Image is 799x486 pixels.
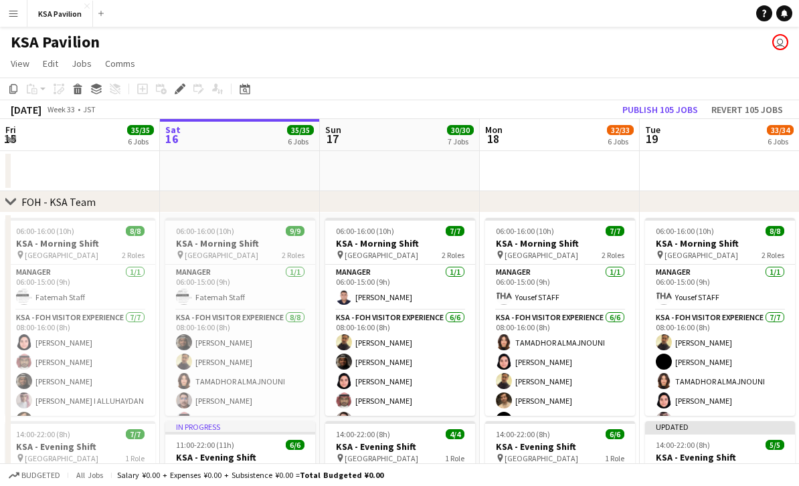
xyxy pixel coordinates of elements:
span: [GEOGRAPHIC_DATA] [185,250,258,260]
app-card-role: Manager1/106:00-15:00 (9h)Yousef STAFF [485,265,635,310]
h3: KSA - Evening Shift [485,441,635,453]
span: All jobs [74,470,106,480]
h3: KSA - Evening Shift [165,451,315,463]
span: 30/30 [447,125,474,135]
span: 9/9 [286,226,304,236]
span: 1 Role [125,453,145,463]
span: 2 Roles [762,250,784,260]
span: [GEOGRAPHIC_DATA] [505,250,578,260]
span: 18 [483,131,503,146]
span: 14:00-22:00 (8h) [496,429,550,439]
h1: KSA Pavilion [11,32,100,52]
app-card-role: KSA - FOH Visitor Experience6/608:00-16:00 (8h)TAMADHOR ALMAJNOUNI[PERSON_NAME][PERSON_NAME][PERS... [485,310,635,453]
span: 2 Roles [442,250,464,260]
span: 17 [323,131,341,146]
span: Sun [325,124,341,136]
span: 35/35 [287,125,314,135]
span: 16 [163,131,181,146]
a: Jobs [66,55,97,72]
span: Week 33 [44,104,78,114]
span: 6/6 [606,429,624,439]
span: Sat [165,124,181,136]
span: 15 [3,131,16,146]
h3: KSA - Morning Shift [165,237,315,249]
span: 7/7 [126,429,145,439]
h3: KSA - Morning Shift [325,237,475,249]
span: [GEOGRAPHIC_DATA] [505,453,578,463]
span: 06:00-16:00 (10h) [176,226,234,236]
div: 6 Jobs [288,136,313,146]
span: 33/34 [767,125,794,135]
span: Budgeted [21,471,60,480]
span: 8/8 [126,226,145,236]
span: 06:00-16:00 (10h) [16,226,74,236]
app-card-role: KSA - FOH Visitor Experience6/608:00-16:00 (8h)[PERSON_NAME][PERSON_NAME][PERSON_NAME][PERSON_NAM... [325,310,475,453]
app-job-card: 06:00-16:00 (10h)7/7KSA - Morning Shift [GEOGRAPHIC_DATA]2 RolesManager1/106:00-15:00 (9h)[PERSON... [325,218,475,416]
span: [GEOGRAPHIC_DATA] [25,250,98,260]
div: 6 Jobs [768,136,793,146]
h3: KSA - Morning Shift [5,237,155,249]
span: Fri [5,124,16,136]
span: 06:00-16:00 (10h) [496,226,554,236]
div: JST [83,104,96,114]
button: KSA Pavilion [27,1,93,27]
div: 6 Jobs [608,136,633,146]
h3: KSA - Evening Shift [645,451,795,463]
h3: KSA - Evening Shift [5,441,155,453]
span: 06:00-16:00 (10h) [656,226,714,236]
span: 2 Roles [282,250,304,260]
span: 06:00-16:00 (10h) [336,226,394,236]
span: 14:00-22:00 (8h) [656,440,710,450]
div: 7 Jobs [448,136,473,146]
span: View [11,57,29,70]
span: 2 Roles [122,250,145,260]
span: [GEOGRAPHIC_DATA] [664,250,738,260]
div: FOH - KSA Team [21,195,96,209]
span: [GEOGRAPHIC_DATA] [345,453,418,463]
app-card-role: KSA - FOH Visitor Experience7/708:00-16:00 (8h)[PERSON_NAME][PERSON_NAME]TAMADHOR ALMAJNOUNI[PERS... [645,310,795,476]
app-card-role: Manager1/106:00-15:00 (9h)Fatemah Staff [165,265,315,310]
button: Revert 105 jobs [706,101,788,118]
span: 19 [643,131,660,146]
a: Edit [37,55,64,72]
span: 6/6 [286,440,304,450]
span: Total Budgeted ¥0.00 [300,470,383,480]
app-user-avatar: Fatemah Jeelani [772,34,788,50]
span: 5/5 [766,440,784,450]
button: Budgeted [7,468,62,483]
span: 14:00-22:00 (8h) [16,429,70,439]
div: Updated [645,421,795,432]
app-job-card: 06:00-16:00 (10h)8/8KSA - Morning Shift [GEOGRAPHIC_DATA]2 RolesManager1/106:00-15:00 (9h)Yousef ... [645,218,795,416]
span: Mon [485,124,503,136]
app-job-card: 06:00-16:00 (10h)8/8KSA - Morning Shift [GEOGRAPHIC_DATA]2 RolesManager1/106:00-15:00 (9h)Fatemah... [5,218,155,416]
span: Tue [645,124,660,136]
span: 8/8 [766,226,784,236]
app-job-card: 06:00-16:00 (10h)7/7KSA - Morning Shift [GEOGRAPHIC_DATA]2 RolesManager1/106:00-15:00 (9h)Yousef ... [485,218,635,416]
app-card-role: Manager1/106:00-15:00 (9h)Yousef STAFF [645,265,795,310]
span: 4/4 [446,429,464,439]
div: In progress [165,421,315,432]
h3: KSA - Morning Shift [645,237,795,249]
app-card-role: Manager1/106:00-15:00 (9h)Fatemah Staff [5,265,155,310]
span: 7/7 [446,226,464,236]
a: Comms [100,55,141,72]
h3: KSA - Morning Shift [485,237,635,249]
button: Publish 105 jobs [617,101,703,118]
span: 32/33 [607,125,634,135]
app-job-card: 06:00-16:00 (10h)9/9KSA - Morning Shift [GEOGRAPHIC_DATA]2 RolesManager1/106:00-15:00 (9h)Fatemah... [165,218,315,416]
span: [GEOGRAPHIC_DATA] [345,250,418,260]
span: Comms [105,57,135,70]
a: View [5,55,35,72]
span: 7/7 [606,226,624,236]
span: Jobs [72,57,92,70]
app-card-role: KSA - FOH Visitor Experience7/708:00-16:00 (8h)[PERSON_NAME][PERSON_NAME][PERSON_NAME][PERSON_NAM... [5,310,155,476]
span: [GEOGRAPHIC_DATA] [25,453,98,463]
span: 1 Role [605,453,624,463]
div: 6 Jobs [128,136,153,146]
div: [DATE] [11,103,41,116]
